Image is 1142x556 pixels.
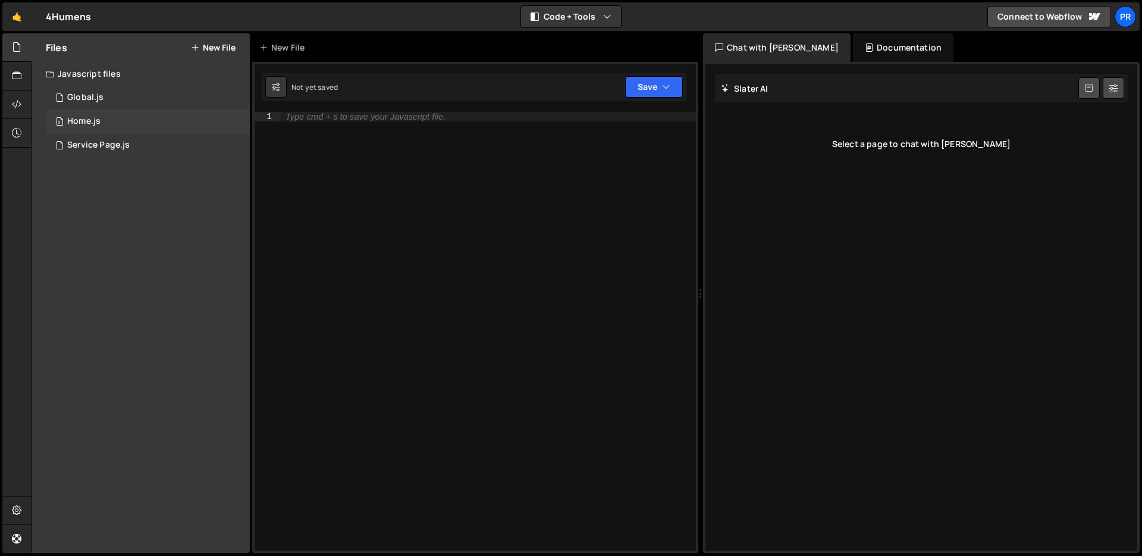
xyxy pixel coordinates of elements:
a: Connect to Webflow [987,6,1111,27]
div: 16379/44317.js [46,110,250,133]
div: 16379/44318.js [46,133,250,157]
div: Select a page to chat with [PERSON_NAME] [715,120,1128,168]
div: Chat with [PERSON_NAME] [703,33,851,62]
div: Global.js [67,92,103,103]
div: Documentation [853,33,953,62]
div: Javascript files [32,62,250,86]
div: Not yet saved [291,82,338,92]
div: New File [259,42,309,54]
div: 1 [255,112,280,121]
h2: Files [46,41,67,54]
div: 4Humens [46,10,91,24]
button: New File [191,43,236,52]
div: Service Page.js [67,140,130,151]
a: Pr [1115,6,1136,27]
button: Save [625,76,683,98]
h2: Slater AI [721,83,768,94]
button: Code + Tools [521,6,621,27]
div: Home.js [67,116,101,127]
span: 0 [56,118,63,127]
: 16379/44316.js [46,86,250,110]
a: 🤙 [2,2,32,31]
div: Type cmd + s to save your Javascript file. [285,113,445,121]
